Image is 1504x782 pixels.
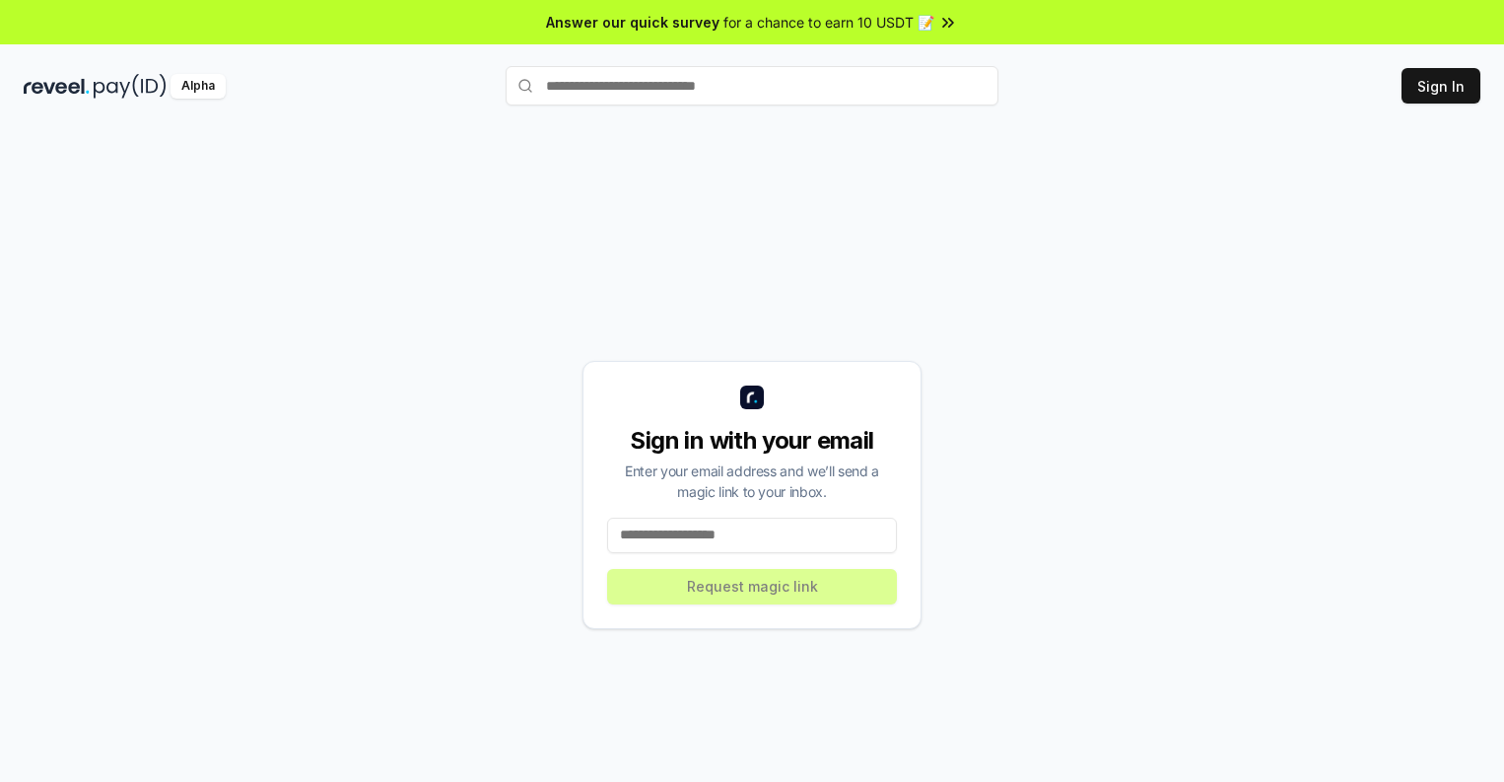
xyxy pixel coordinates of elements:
[607,425,897,457] div: Sign in with your email
[171,74,226,99] div: Alpha
[607,461,897,502] div: Enter your email address and we’ll send a magic link to your inbox.
[546,12,719,33] span: Answer our quick survey
[24,74,90,99] img: reveel_dark
[740,386,764,409] img: logo_small
[94,74,167,99] img: pay_id
[1401,68,1480,104] button: Sign In
[723,12,934,33] span: for a chance to earn 10 USDT 📝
